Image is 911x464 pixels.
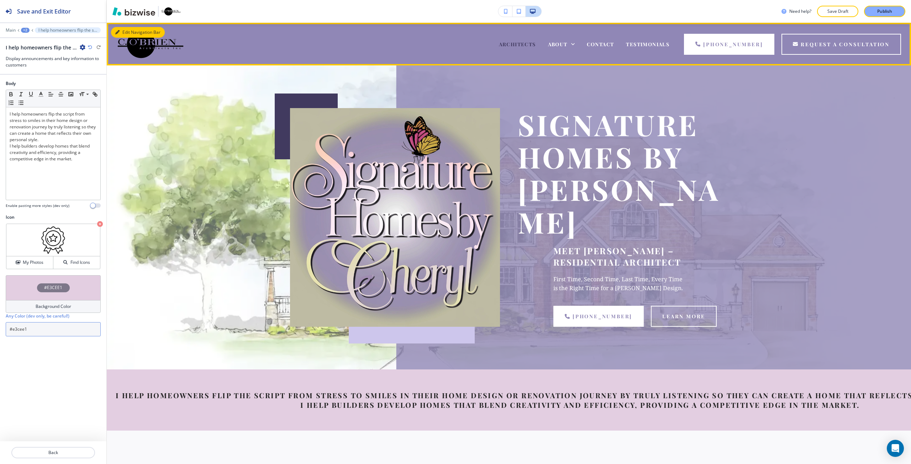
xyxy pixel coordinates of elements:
button: +2 [21,28,30,33]
p: Save Draft [826,8,849,15]
p: Meet [PERSON_NAME] – Residential Architect [553,245,728,268]
span: ABOUT [548,41,568,48]
button: #E3CEE1Background Color [6,275,101,313]
div: Open Intercom Messenger [887,440,904,457]
button: Main [6,28,16,33]
button: Find Icons [53,256,100,269]
h2: Body [6,80,16,87]
button: Edit Navigation Bar [111,27,165,38]
div: ABOUT [548,41,575,48]
div: My PhotosFind Icons [6,223,101,270]
button: Save Draft [817,6,858,17]
p: I help builders develop homes that blend creativity and efficiency, providing a competitive edge ... [10,143,97,162]
p: Publish [877,8,892,15]
a: Request a Consultation [781,34,901,55]
h4: Background Color [36,303,71,310]
h4: My Photos [23,259,43,266]
span: ARCHITECTS [499,41,536,48]
h4: Enable pasting more styles (dev only) [6,203,69,208]
h2: Icon [6,214,101,220]
button: My Photos [6,256,53,269]
img: C. O'Brien Architects, Inc [117,29,184,59]
button: Publish [864,6,905,17]
img: Bizwise Logo [112,7,155,16]
p: I help homeowners flip the script from stress to smiles in their home design or renovation journe... [10,111,97,143]
a: [PHONE_NUMBER] [553,306,644,327]
h4: Find Icons [70,259,90,266]
p: Back [12,449,94,456]
button: Learn More [651,306,717,327]
p: I help homeowners flip the script from stress to smiles in their home design or renovation journe... [38,28,97,33]
h3: Need help? [789,8,811,15]
button: Back [11,447,95,458]
img: Your Logo [162,7,181,16]
h4: #E3CEE1 [44,284,62,291]
p: First Time, Second Time, Last Time, Every Time [553,275,728,284]
h2: I help homeowners flip the script from stress to smiles in their home design or renovation journe... [6,44,77,51]
h2: Any Color (dev only, be careful!) [6,313,69,319]
span: TESTIMONIALS [626,41,669,48]
span: CONTACT [587,41,614,48]
p: is the Right Time for a [PERSON_NAME] Design. [553,284,728,293]
h2: Save and Exit Editor [17,7,71,16]
a: [PHONE_NUMBER] [684,34,774,55]
p: Signature Homes by [PERSON_NAME] [518,108,728,238]
button: I help homeowners flip the script from stress to smiles in their home design or renovation journe... [35,27,101,33]
h3: Display announcements and key information to customers [6,55,101,68]
img: a95c36885548719204dd52a96cdb244e.webp [290,108,500,327]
